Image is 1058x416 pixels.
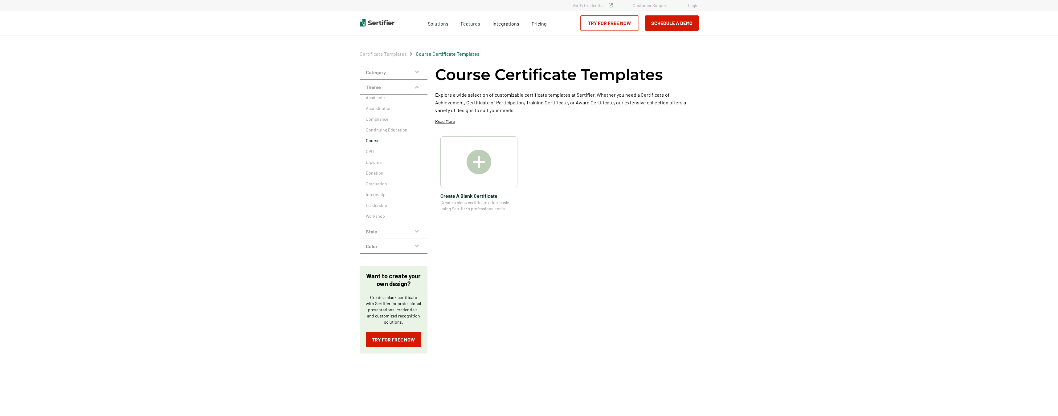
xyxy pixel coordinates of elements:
span: Pricing [532,21,547,26]
a: Course [366,138,421,144]
a: Login [688,3,699,8]
img: Sertifier | Digital Credentialing Platform [360,19,394,26]
button: Schedule a Demo [645,15,699,31]
a: Internship [366,192,421,198]
a: Try for Free Now [580,15,639,31]
a: Pricing [532,19,547,27]
a: Certificate Templates [360,51,407,57]
a: Customer Support [633,3,668,8]
div: Breadcrumb [360,51,480,57]
img: Verified [609,3,613,7]
a: Verify Credentials [573,3,613,8]
a: Graduation [366,181,421,187]
a: Continuing Education [366,127,421,133]
a: Accreditation [366,105,421,111]
a: CPD [366,148,421,155]
img: Create A Blank Certificate [467,150,491,174]
button: Category [360,65,427,80]
p: Read More [435,118,455,124]
a: Workshop [366,213,421,219]
p: Create a blank certificate with Sertifier for professional presentations, credentials, and custom... [366,294,421,325]
span: Features [461,19,480,27]
span: Solutions [428,19,448,27]
a: Diploma [366,159,421,165]
span: Create a blank certificate effortlessly using Sertifier’s professional tools. [440,200,517,212]
a: Donation [366,170,421,176]
p: Explore a wide selection of customizable certificate templates at Sertifier. Whether you need a C... [435,91,699,114]
button: Theme [360,80,427,95]
span: Create A Blank Certificate [440,192,517,200]
h1: Course Certificate Templates [435,65,663,85]
a: Try for Free Now [366,332,421,347]
div: Theme [360,95,427,224]
a: Academic [366,95,421,101]
button: Style [360,224,427,239]
p: Want to create your own design? [366,272,421,288]
a: Compliance [366,116,421,122]
button: Color [360,239,427,254]
a: Leadership [366,202,421,208]
a: Integrations [492,19,519,27]
a: Course Certificate Templates [416,51,480,57]
span: Integrations [492,21,519,26]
